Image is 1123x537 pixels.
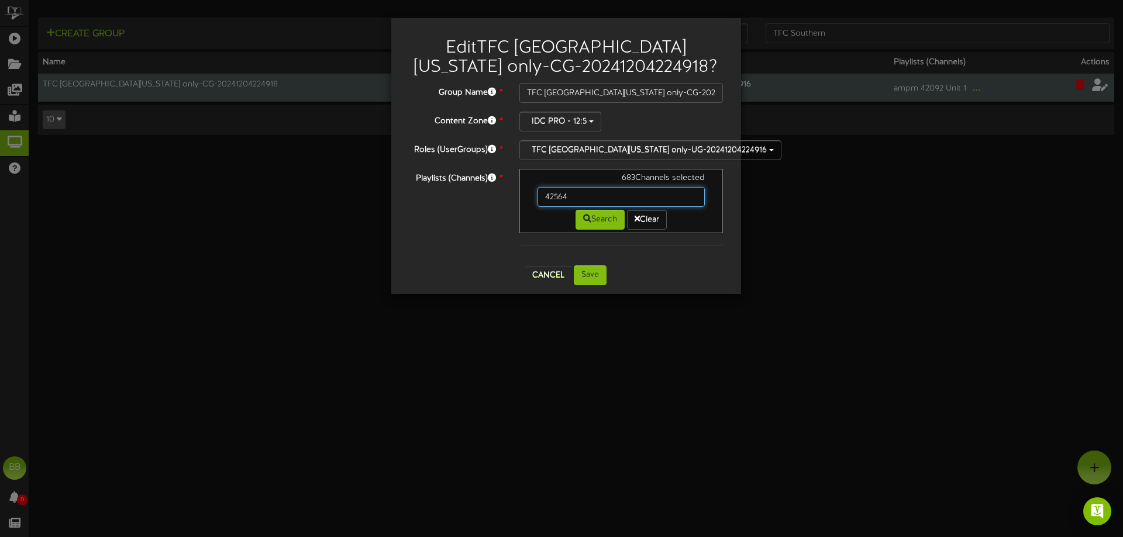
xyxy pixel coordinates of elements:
[574,265,607,285] button: Save
[519,140,781,160] button: TFC [GEOGRAPHIC_DATA][US_STATE] only-UG-20241204224916
[627,210,667,230] button: Clear
[400,83,511,99] label: Group Name
[519,112,601,131] button: IDC PRO - 12:5
[400,140,511,156] label: Roles (UserGroups)
[1083,497,1111,525] div: Open Intercom Messenger
[519,83,724,103] input: Channel Group Name
[409,39,724,77] h2: Edit TFC [GEOGRAPHIC_DATA][US_STATE] only-CG-20241204224918 ?
[529,172,714,187] div: 683 Channels selected
[525,266,571,285] button: Cancel
[400,112,511,127] label: Content Zone
[400,169,511,185] label: Playlists (Channels)
[576,210,625,230] button: Search
[538,187,705,207] input: -- Search --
